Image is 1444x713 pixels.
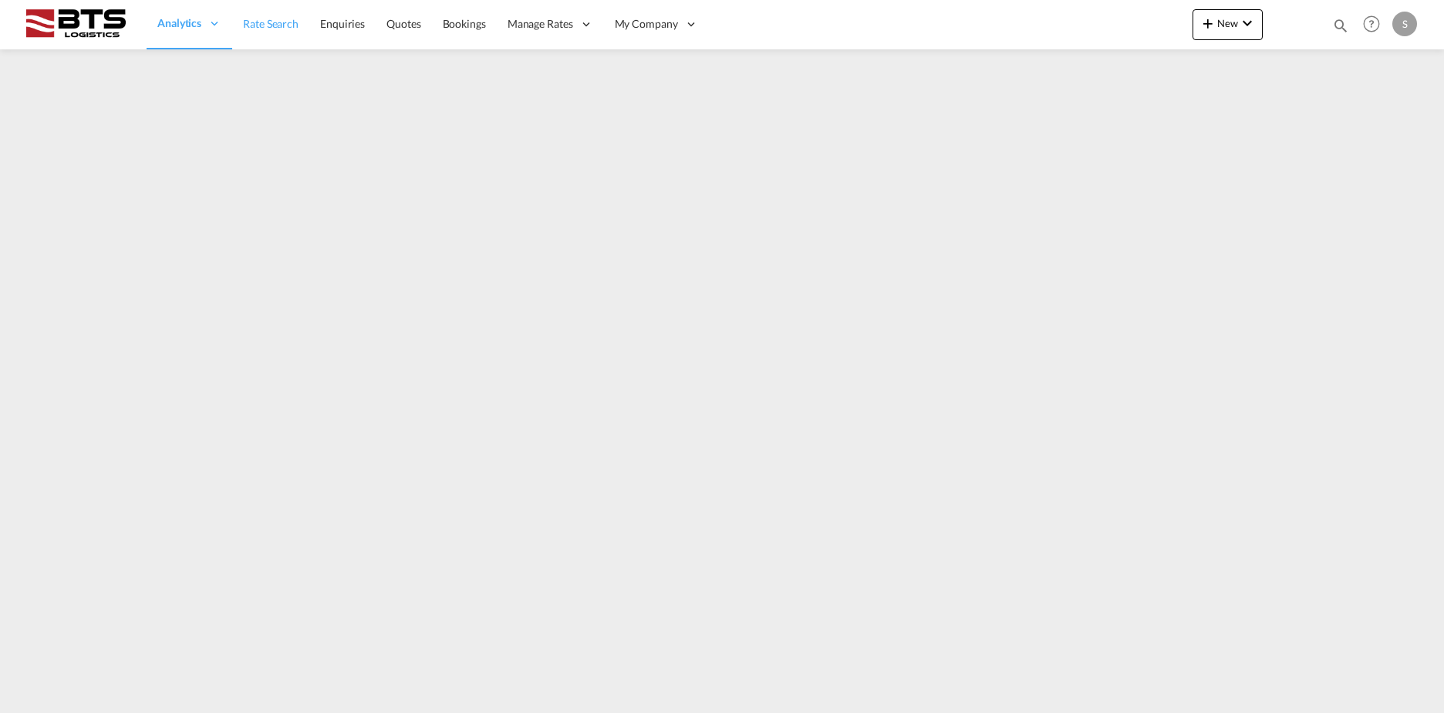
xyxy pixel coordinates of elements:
[508,16,573,32] span: Manage Rates
[243,17,299,30] span: Rate Search
[1392,12,1417,36] div: S
[615,16,678,32] span: My Company
[1199,17,1257,29] span: New
[443,17,486,30] span: Bookings
[157,15,201,31] span: Analytics
[1358,11,1392,39] div: Help
[1332,17,1349,40] div: icon-magnify
[1199,14,1217,32] md-icon: icon-plus 400-fg
[1193,9,1263,40] button: icon-plus 400-fgNewicon-chevron-down
[1358,11,1385,37] span: Help
[23,7,127,42] img: cdcc71d0be7811ed9adfbf939d2aa0e8.png
[320,17,365,30] span: Enquiries
[1332,17,1349,34] md-icon: icon-magnify
[386,17,420,30] span: Quotes
[1238,14,1257,32] md-icon: icon-chevron-down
